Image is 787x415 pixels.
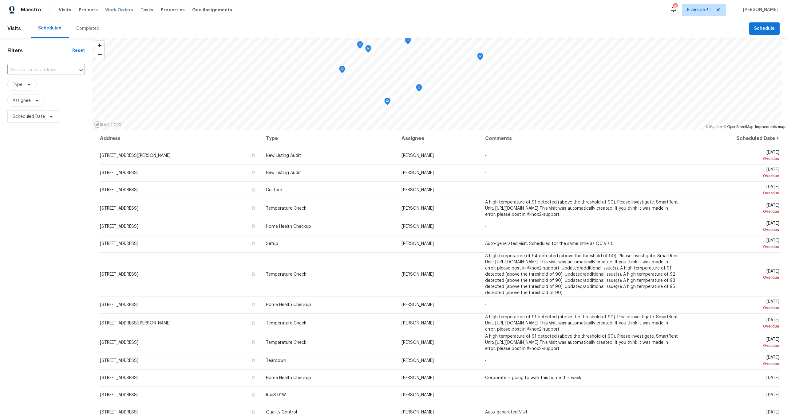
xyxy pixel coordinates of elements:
span: [PERSON_NAME] [401,153,434,158]
span: [DATE] [689,269,779,281]
button: Schedule [749,22,780,35]
span: [DATE] [689,150,779,162]
span: [DATE] [689,203,779,215]
span: [STREET_ADDRESS] [100,303,138,307]
div: Overdue [689,323,779,329]
button: Copy Address [251,187,256,192]
div: Reset [72,48,85,54]
th: Address [100,130,261,147]
span: [PERSON_NAME] [401,410,434,414]
button: Copy Address [251,271,256,277]
span: Auto-generated visit. Scheduled for the same time as QC Visit. [485,242,613,246]
div: Overdue [689,173,779,179]
div: Map marker [405,37,411,46]
span: RaaS D1W [266,393,286,397]
button: Copy Address [251,375,256,380]
span: A high temperature of 91 detected (above the threshold of 90). Please investigate. SmartRent Unit... [485,315,678,332]
div: Overdue [689,208,779,215]
span: - [485,153,487,158]
span: [STREET_ADDRESS] [100,224,138,229]
span: [DATE] [689,185,779,196]
span: Custom [266,188,282,192]
span: Assignee [13,98,31,104]
span: - [485,188,487,192]
div: Map marker [357,41,363,51]
span: [DATE] [766,393,779,397]
span: Zoom in [95,41,104,50]
button: Copy Address [251,320,256,326]
span: Temperature Check [266,272,306,277]
th: Assignee [397,130,480,147]
canvas: Map [92,38,782,130]
div: Overdue [689,305,779,311]
span: Type [13,82,22,88]
span: [STREET_ADDRESS] [100,188,138,192]
span: Schedule [754,25,775,33]
button: Copy Address [251,205,256,211]
span: A high temperature of 91 detected (above the threshold of 90). Please investigate. SmartRent Unit... [485,334,678,351]
th: Comments [480,130,684,147]
span: - [485,303,487,307]
span: Geo Assignments [192,7,232,13]
span: - [485,393,487,397]
span: [STREET_ADDRESS] [100,206,138,211]
a: OpenStreetMap [723,125,753,129]
div: Overdue [689,244,779,250]
span: [PERSON_NAME] [401,206,434,211]
button: Copy Address [251,223,256,229]
span: Work Orders [105,7,133,13]
span: [DATE] [689,318,779,329]
span: [STREET_ADDRESS] [100,272,138,277]
span: Visits [7,22,21,35]
span: [STREET_ADDRESS] [100,410,138,414]
div: 15 [673,4,677,10]
button: Copy Address [251,392,256,398]
span: [STREET_ADDRESS][PERSON_NAME] [100,153,171,158]
span: Temperature Check [266,340,306,345]
button: Copy Address [251,358,256,363]
span: Maestro [21,7,41,13]
button: Copy Address [251,153,256,158]
span: [DATE] [689,239,779,250]
span: [DATE] [689,355,779,367]
span: - [485,224,487,229]
span: Corporate is going to walk this home this week [485,376,581,380]
div: Map marker [384,98,390,107]
a: Mapbox homepage [94,121,121,128]
span: [STREET_ADDRESS] [100,359,138,363]
span: [PERSON_NAME] [401,359,434,363]
button: Zoom out [95,50,104,59]
span: [PERSON_NAME] [401,321,434,325]
span: Temperature Check [266,321,306,325]
span: Visits [59,7,71,13]
div: Map marker [416,84,422,94]
span: [STREET_ADDRESS] [100,393,138,397]
span: Projects [79,7,98,13]
span: [PERSON_NAME] [401,171,434,175]
span: [STREET_ADDRESS] [100,376,138,380]
span: [PERSON_NAME] [401,303,434,307]
span: [DATE] [766,410,779,414]
span: - [485,171,487,175]
span: [STREET_ADDRESS] [100,242,138,246]
a: Improve this map [755,125,785,129]
input: Search for an address... [7,65,68,75]
span: [PERSON_NAME] [401,224,434,229]
span: - [485,359,487,363]
span: New Listing Audit [266,153,301,158]
div: Overdue [689,343,779,349]
button: Copy Address [251,409,256,415]
span: [DATE] [766,376,779,380]
span: Auto-generated Visit [485,410,528,414]
span: Properties [161,7,185,13]
span: [PERSON_NAME] [401,393,434,397]
div: Overdue [689,361,779,367]
button: Open [77,66,85,75]
span: [STREET_ADDRESS] [100,340,138,345]
span: [DATE] [689,221,779,233]
div: Completed [76,25,99,32]
span: Riverside + 1 [687,7,712,13]
span: [DATE] [689,337,779,349]
span: New Listing Audit [266,171,301,175]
